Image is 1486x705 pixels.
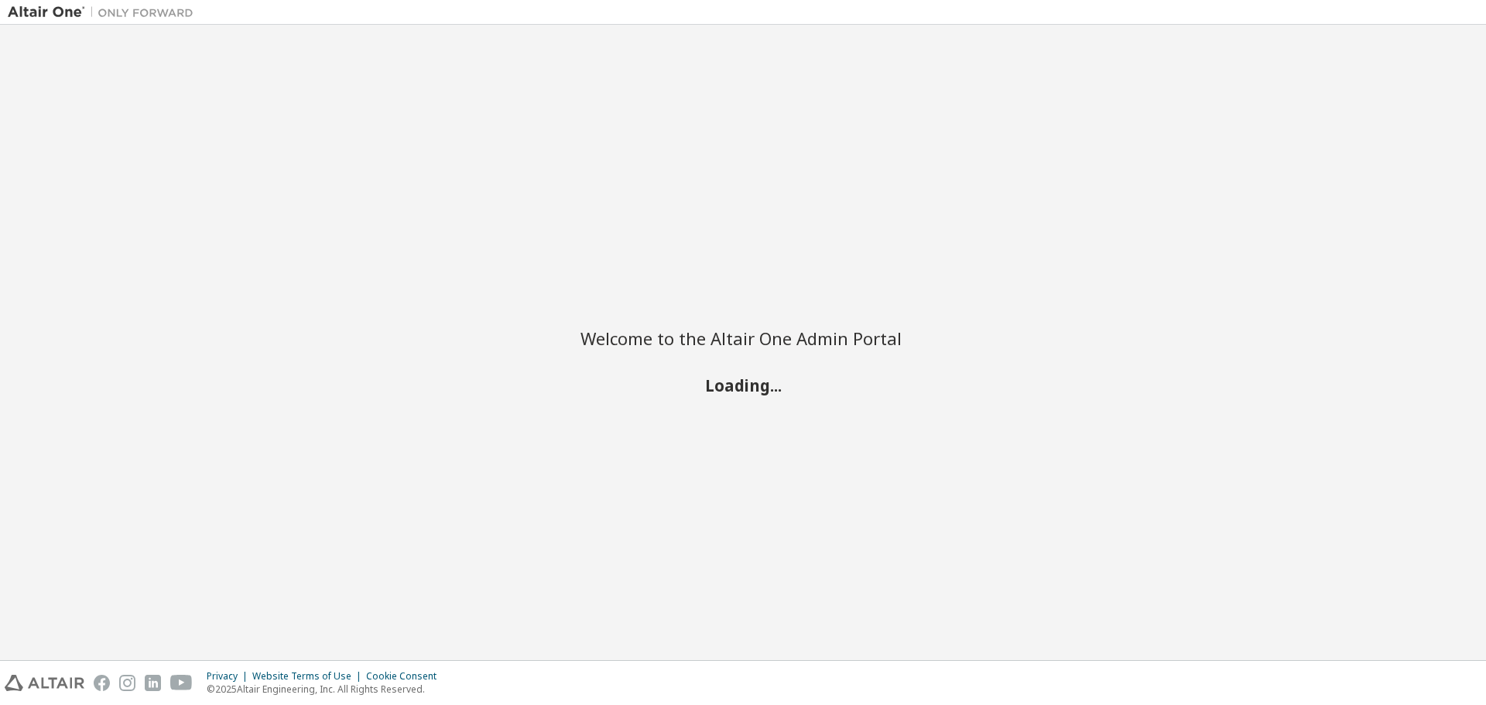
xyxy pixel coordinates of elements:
[207,683,446,696] p: © 2025 Altair Engineering, Inc. All Rights Reserved.
[94,675,110,691] img: facebook.svg
[580,327,906,349] h2: Welcome to the Altair One Admin Portal
[207,670,252,683] div: Privacy
[580,375,906,395] h2: Loading...
[119,675,135,691] img: instagram.svg
[8,5,201,20] img: Altair One
[170,675,193,691] img: youtube.svg
[5,675,84,691] img: altair_logo.svg
[252,670,366,683] div: Website Terms of Use
[145,675,161,691] img: linkedin.svg
[366,670,446,683] div: Cookie Consent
